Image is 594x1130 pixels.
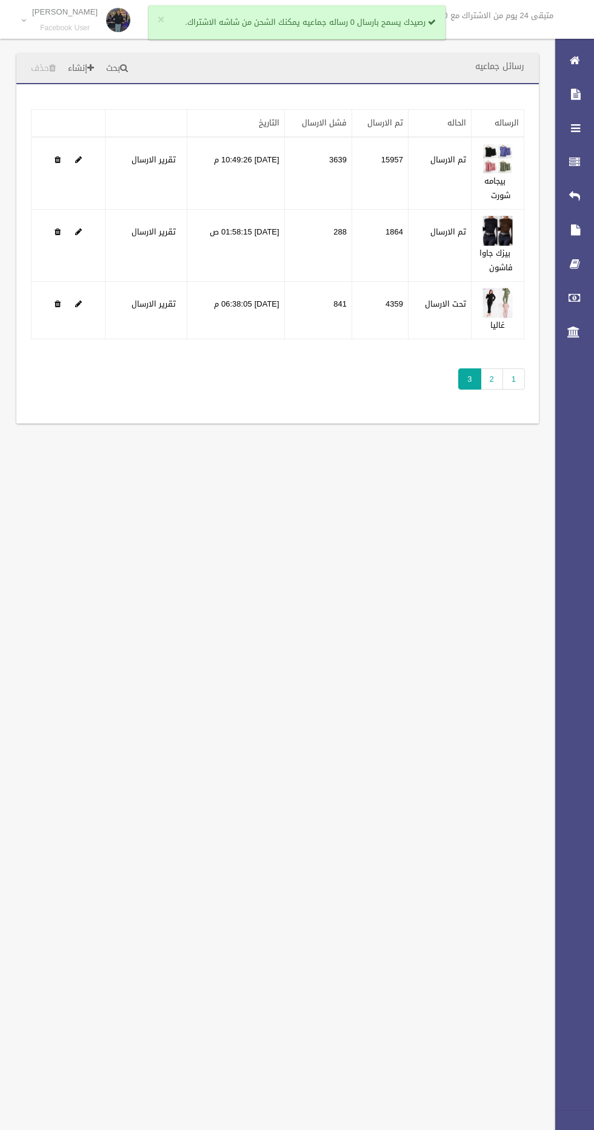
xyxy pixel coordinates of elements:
[352,282,408,339] td: 4359
[425,297,466,311] label: تحت الارسال
[32,7,98,16] p: [PERSON_NAME]
[482,296,513,311] a: Edit
[430,153,466,167] label: تم الارسال
[479,245,513,275] a: بيزك جاوا فاشون
[63,58,99,80] a: إنشاء
[482,288,513,318] img: 638910528646823337.jpg
[367,115,403,130] a: تم الارسال
[481,368,503,390] a: 2
[148,5,446,39] div: رصيدك يسمح بارسال 0 رساله جماعيه يمكنك الشحن من شاشه الاشتراك.
[430,225,466,239] label: تم الارسال
[259,115,279,130] a: التاريخ
[158,14,164,26] button: ×
[284,137,352,210] td: 3639
[101,58,133,80] a: بحث
[502,368,525,390] a: 1
[187,282,284,339] td: [DATE] 06:38:05 م
[284,282,352,339] td: 841
[490,317,505,333] a: غاليا
[352,137,408,210] td: 15957
[132,224,176,239] a: تقرير الارسال
[461,55,539,78] header: رسائل جماعيه
[482,224,513,239] a: Edit
[187,210,284,282] td: [DATE] 01:58:15 ص
[484,173,511,203] a: بيجامه شورت
[408,110,471,138] th: الحاله
[482,152,513,167] a: Edit
[132,296,176,311] a: تقرير الارسال
[32,24,98,33] small: Facebook User
[187,137,284,210] td: [DATE] 10:49:26 م
[75,224,82,239] a: Edit
[75,296,82,311] a: Edit
[472,110,524,138] th: الرساله
[75,152,82,167] a: Edit
[482,144,513,174] img: 638899444401956701.jpg
[284,210,352,282] td: 288
[132,152,176,167] a: تقرير الارسال
[352,210,408,282] td: 1864
[482,216,513,246] img: 638900422550341321.jpg
[302,115,347,130] a: فشل الارسال
[458,368,481,390] span: 3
